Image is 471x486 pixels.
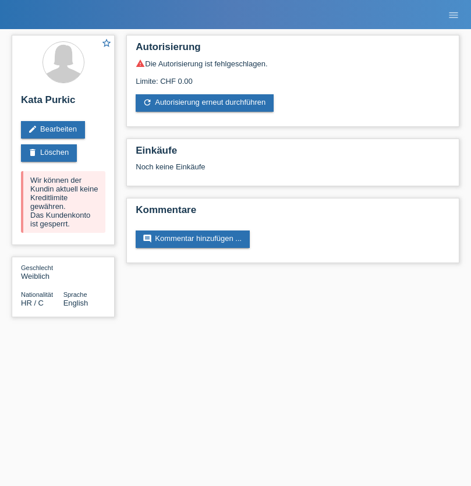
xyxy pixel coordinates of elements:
h2: Einkäufe [136,145,450,162]
i: star_border [101,38,112,48]
i: refresh [143,98,152,107]
div: Weiblich [21,263,63,281]
span: English [63,299,88,307]
h2: Autorisierung [136,41,450,59]
a: star_border [101,38,112,50]
span: Nationalität [21,291,53,298]
i: comment [143,234,152,243]
div: Noch keine Einkäufe [136,162,450,180]
a: commentKommentar hinzufügen ... [136,230,250,248]
div: Limite: CHF 0.00 [136,68,450,86]
a: deleteLöschen [21,144,77,162]
span: Sprache [63,291,87,298]
i: menu [448,9,459,21]
i: edit [28,125,37,134]
h2: Kata Purkic [21,94,105,112]
h2: Kommentare [136,204,450,222]
div: Die Autorisierung ist fehlgeschlagen. [136,59,450,68]
a: menu [442,11,465,18]
span: Geschlecht [21,264,53,271]
i: warning [136,59,145,68]
a: editBearbeiten [21,121,85,139]
span: Kroatien / C / 17.08.1992 [21,299,44,307]
i: delete [28,148,37,157]
div: Wir können der Kundin aktuell keine Kreditlimite gewähren. Das Kundenkonto ist gesperrt. [21,171,105,233]
a: refreshAutorisierung erneut durchführen [136,94,274,112]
